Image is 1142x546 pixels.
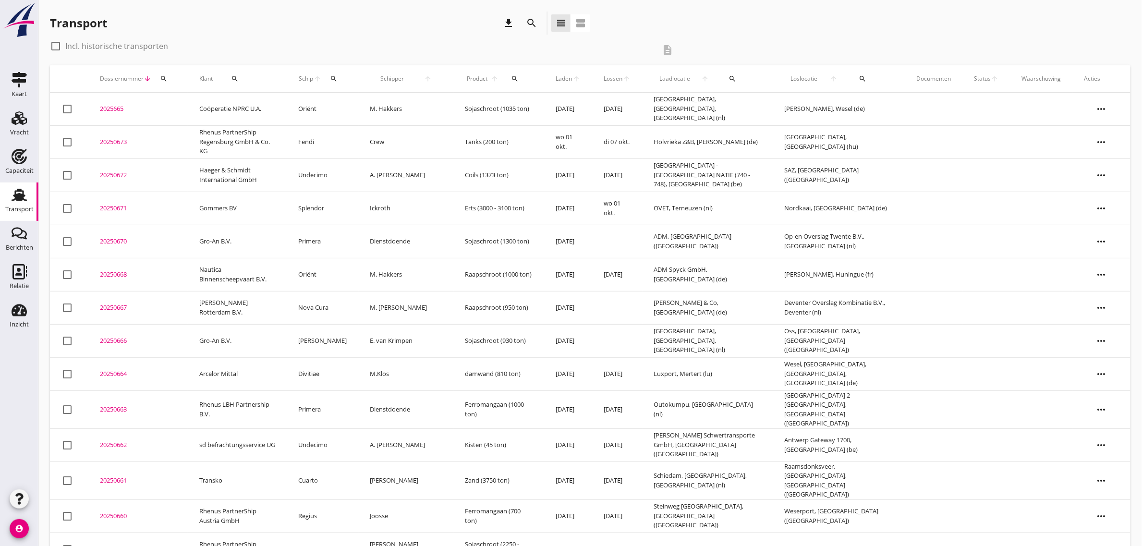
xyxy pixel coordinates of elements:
[50,15,107,31] div: Transport
[572,75,581,83] i: arrow_upward
[544,225,593,258] td: [DATE]
[359,93,454,126] td: M. Hakkers
[592,258,642,291] td: [DATE]
[65,41,168,51] label: Incl. historische transporten
[696,75,715,83] i: arrow_upward
[10,321,29,328] div: Inzicht
[643,93,773,126] td: [GEOGRAPHIC_DATA], [GEOGRAPHIC_DATA], [GEOGRAPHIC_DATA] (nl)
[1022,74,1061,83] div: Waarschuwing
[287,499,359,533] td: Regius
[12,91,27,97] div: Kaart
[1088,432,1115,459] i: more_horiz
[188,93,287,126] td: Coöperatie NPRC U.A.
[1088,361,1115,388] i: more_horiz
[454,428,544,461] td: Kisten (45 ton)
[287,125,359,158] td: Fendi
[544,428,593,461] td: [DATE]
[1088,396,1115,423] i: more_horiz
[100,336,176,346] div: 20250666
[6,244,33,251] div: Berichten
[370,74,414,83] span: Schipper
[454,324,544,357] td: Sojaschroot (930 ton)
[100,74,144,83] span: Dossiernummer
[10,283,29,289] div: Relatie
[643,225,773,258] td: ADM, [GEOGRAPHIC_DATA] ([GEOGRAPHIC_DATA])
[160,75,168,83] i: search
[359,192,454,225] td: Ickroth
[359,357,454,390] td: M.Klos
[1088,294,1115,321] i: more_horiz
[199,67,276,90] div: Klant
[10,519,29,538] i: account_circle
[643,461,773,499] td: Schiedam, [GEOGRAPHIC_DATA], [GEOGRAPHIC_DATA] (nl)
[188,428,287,461] td: sd befrachtungsservice UG
[359,225,454,258] td: Dienstdoende
[188,225,287,258] td: Gro-An B.V.
[917,74,951,83] div: Documenten
[773,324,905,357] td: Oss, [GEOGRAPHIC_DATA], [GEOGRAPHIC_DATA] ([GEOGRAPHIC_DATA])
[643,192,773,225] td: OVET, Terneuzen (nl)
[287,357,359,390] td: Divitiae
[188,291,287,324] td: [PERSON_NAME] Rotterdam B.V.
[544,125,593,158] td: wo 01 okt.
[773,428,905,461] td: Antwerp Gateway 1700, [GEOGRAPHIC_DATA] (be)
[287,93,359,126] td: Oriënt
[100,237,176,246] div: 20250670
[643,390,773,428] td: Outokumpu, [GEOGRAPHIC_DATA] (nl)
[592,125,642,158] td: di 07 okt.
[100,511,176,521] div: 20250660
[359,499,454,533] td: Joosse
[544,192,593,225] td: [DATE]
[454,258,544,291] td: Raapschroot (1000 ton)
[359,125,454,158] td: Crew
[773,93,905,126] td: [PERSON_NAME], Wesel (de)
[188,158,287,192] td: Haeger & Schmidt International GmbH
[454,390,544,428] td: Ferromangaan (1000 ton)
[454,499,544,533] td: Ferromangaan (700 ton)
[454,225,544,258] td: Sojaschroot (1300 ton)
[544,93,593,126] td: [DATE]
[287,258,359,291] td: Oriënt
[188,390,287,428] td: Rhenus LBH Partnership B.V.
[1088,261,1115,288] i: more_horiz
[773,158,905,192] td: SAZ, [GEOGRAPHIC_DATA] ([GEOGRAPHIC_DATA])
[544,324,593,357] td: [DATE]
[454,461,544,499] td: Zand (3750 ton)
[773,461,905,499] td: Raamsdonksveer, [GEOGRAPHIC_DATA], [GEOGRAPHIC_DATA] ([GEOGRAPHIC_DATA])
[299,74,314,83] span: Schip
[5,168,34,174] div: Capaciteit
[974,74,991,83] span: Status
[773,390,905,428] td: [GEOGRAPHIC_DATA] 2 [GEOGRAPHIC_DATA], [GEOGRAPHIC_DATA] ([GEOGRAPHIC_DATA])
[773,357,905,390] td: Wesel, [GEOGRAPHIC_DATA], [GEOGRAPHIC_DATA], [GEOGRAPHIC_DATA] (de)
[643,158,773,192] td: [GEOGRAPHIC_DATA] - [GEOGRAPHIC_DATA] NATIE (740 - 748), [GEOGRAPHIC_DATA] (be)
[100,270,176,279] div: 20250668
[991,75,999,83] i: arrow_upward
[592,158,642,192] td: [DATE]
[643,258,773,291] td: ADM Spyck GmbH, [GEOGRAPHIC_DATA] (de)
[1084,74,1119,83] div: Acties
[454,158,544,192] td: Coils (1373 ton)
[454,93,544,126] td: Sojaschroot (1035 ton)
[287,291,359,324] td: Nova Cura
[859,75,866,83] i: search
[555,17,567,29] i: view_headline
[773,125,905,158] td: [GEOGRAPHIC_DATA], [GEOGRAPHIC_DATA] (hu)
[773,499,905,533] td: Weserport, [GEOGRAPHIC_DATA] ([GEOGRAPHIC_DATA])
[287,192,359,225] td: Splendor
[556,74,572,83] span: Laden
[643,499,773,533] td: Steinweg [GEOGRAPHIC_DATA], [GEOGRAPHIC_DATA] ([GEOGRAPHIC_DATA])
[785,74,824,83] span: Loslocatie
[287,158,359,192] td: Undecimo
[604,74,623,83] span: Lossen
[313,75,321,83] i: arrow_upward
[623,75,631,83] i: arrow_upward
[287,461,359,499] td: Cuarto
[188,461,287,499] td: Transko
[465,74,489,83] span: Product
[592,93,642,126] td: [DATE]
[287,390,359,428] td: Primera
[188,499,287,533] td: Rhenus PartnerShip Austria GmbH
[544,291,593,324] td: [DATE]
[10,129,29,135] div: Vracht
[544,390,593,428] td: [DATE]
